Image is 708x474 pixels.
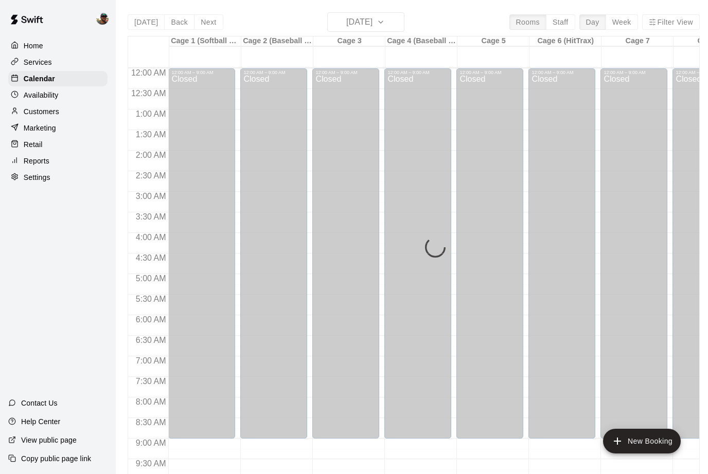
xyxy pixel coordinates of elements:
span: 8:30 AM [133,418,169,427]
span: 5:30 AM [133,295,169,303]
span: 4:00 AM [133,233,169,242]
p: Marketing [24,123,56,133]
span: 1:00 AM [133,110,169,118]
div: Closed [315,75,376,442]
p: Copy public page link [21,453,91,464]
span: 6:30 AM [133,336,169,344]
div: 12:00 AM – 9:00 AM: Closed [168,68,235,439]
span: 2:30 AM [133,171,169,180]
div: Closed [532,75,592,442]
div: Closed [604,75,664,442]
span: 9:00 AM [133,439,169,447]
div: 12:00 AM – 9:00 AM [315,70,376,75]
p: Availability [24,90,59,100]
div: Ben Boykin [94,8,116,29]
p: Home [24,41,43,51]
div: Cage 5 [457,37,529,46]
div: Cage 6 (HitTrax) [529,37,601,46]
div: Closed [387,75,448,442]
p: Services [24,57,52,67]
a: Marketing [8,120,108,136]
span: 2:00 AM [133,151,169,159]
span: 4:30 AM [133,253,169,262]
p: Settings [24,172,50,183]
div: Cage 2 (Baseball Pitching Machine) [241,37,313,46]
div: 12:00 AM – 9:00 AM [532,70,592,75]
a: Retail [8,137,108,152]
span: 7:30 AM [133,377,169,386]
p: Retail [24,139,43,150]
p: View public page [21,435,77,445]
a: Home [8,38,108,53]
div: 12:00 AM – 9:00 AM [243,70,304,75]
div: 12:00 AM – 9:00 AM: Closed [600,68,667,439]
a: Availability [8,87,108,103]
span: 12:30 AM [129,89,169,98]
span: 9:30 AM [133,459,169,468]
span: 5:00 AM [133,274,169,283]
a: Reports [8,153,108,169]
p: Reports [24,156,49,166]
div: 12:00 AM – 9:00 AM [459,70,520,75]
span: 3:30 AM [133,212,169,221]
div: Cage 7 [601,37,674,46]
span: 7:00 AM [133,356,169,365]
div: 12:00 AM – 9:00 AM [171,70,232,75]
span: 3:00 AM [133,192,169,200]
div: Closed [243,75,304,442]
p: Contact Us [21,398,58,408]
div: 12:00 AM – 9:00 AM: Closed [456,68,523,439]
div: 12:00 AM – 9:00 AM [387,70,448,75]
p: Help Center [21,416,60,427]
p: Customers [24,106,59,117]
div: 12:00 AM – 9:00 AM: Closed [528,68,595,439]
p: Calendar [24,74,55,84]
span: 1:30 AM [133,130,169,139]
a: Settings [8,170,108,185]
img: Ben Boykin [96,12,109,25]
span: 6:00 AM [133,315,169,324]
div: Cage 1 (Softball Pitching Machine) [169,37,241,46]
button: add [603,429,681,453]
div: Closed [171,75,232,442]
a: Customers [8,104,108,119]
a: Services [8,54,108,70]
div: 12:00 AM – 9:00 AM [604,70,664,75]
span: 12:00 AM [129,68,169,77]
span: 8:00 AM [133,397,169,406]
div: Cage 4 (Baseball Pitching Machine) [385,37,457,46]
a: Calendar [8,71,108,86]
div: 12:00 AM – 9:00 AM: Closed [312,68,379,439]
div: Cage 3 [313,37,385,46]
div: 12:00 AM – 9:00 AM: Closed [384,68,451,439]
div: 12:00 AM – 9:00 AM: Closed [240,68,307,439]
div: Closed [459,75,520,442]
